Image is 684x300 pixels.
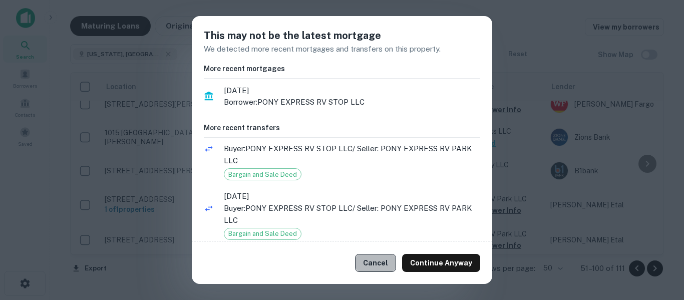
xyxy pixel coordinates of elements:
[355,254,396,272] button: Cancel
[204,63,480,74] h6: More recent mortgages
[224,168,301,180] div: Bargain and Sale Deed
[224,85,480,97] span: [DATE]
[224,229,301,239] span: Bargain and Sale Deed
[402,254,480,272] button: Continue Anyway
[634,220,684,268] iframe: To enrich screen reader interactions, please activate Accessibility in Grammarly extension settings
[224,202,480,226] p: Buyer: PONY EXPRESS RV STOP LLC / Seller: PONY EXPRESS RV PARK LLC
[634,220,684,268] div: Chat Widget
[204,122,480,133] h6: More recent transfers
[224,170,301,180] span: Bargain and Sale Deed
[224,143,480,166] p: Buyer: PONY EXPRESS RV STOP LLC / Seller: PONY EXPRESS RV PARK LLC
[204,28,480,43] h5: This may not be the latest mortgage
[224,190,480,202] span: [DATE]
[204,43,480,55] p: We detected more recent mortgages and transfers on this property.
[224,96,480,108] p: Borrower: PONY EXPRESS RV STOP LLC
[224,228,301,240] div: Bargain and Sale Deed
